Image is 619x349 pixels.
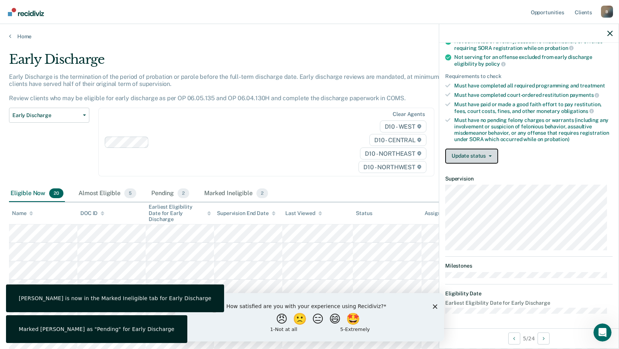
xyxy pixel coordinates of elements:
[445,300,613,306] dt: Earliest Eligibility Date for Early Discharge
[545,45,574,51] span: probation
[12,112,80,119] span: Early Discharge
[508,332,520,344] button: Previous Opportunity
[9,33,610,40] a: Home
[445,73,613,80] div: Requirements to check
[393,111,425,117] div: Clear agents
[217,210,275,217] div: Supervision End Date
[175,293,444,341] iframe: Survey by Kim from Recidiviz
[12,210,33,217] div: Name
[593,323,611,341] iframe: Intercom live chat
[19,326,175,332] div: Marked [PERSON_NAME] as "Pending" for Early Discharge
[454,117,613,142] div: Must have no pending felony charges or warrants (including any involvement or suspicion of feloni...
[439,328,619,348] div: 5 / 24
[445,149,498,164] button: Update status
[8,8,44,16] img: Recidiviz
[77,185,138,202] div: Almost Eligible
[454,54,613,67] div: Not serving for an offense excluded from early discharge eligibility by
[544,136,569,142] span: probation)
[285,210,322,217] div: Last Viewed
[601,6,613,18] div: B
[538,332,550,344] button: Next Opportunity
[9,52,473,73] div: Early Discharge
[360,147,426,159] span: D10 - NORTHEAST
[150,185,191,202] div: Pending
[149,204,211,223] div: Earliest Eligibility Date for Early Discharge
[19,295,211,302] div: [PERSON_NAME] is now in the Marked Ineligible tab for Early Discharge
[454,101,613,114] div: Must have paid or made a good faith effort to pay restitution, fees, court costs, fines, and othe...
[80,210,104,217] div: DOC ID
[356,210,372,217] div: Status
[601,6,613,18] button: Profile dropdown button
[380,120,426,132] span: D10 - WEST
[358,161,426,173] span: D10 - NORTHWEST
[454,38,613,51] div: Not convicted of a felony, assaultive misdemeanor, or offense requiring SORA registration while on
[369,134,426,146] span: D10 - CENTRAL
[580,83,605,89] span: treatment
[561,108,594,114] span: obligations
[445,263,613,269] dt: Milestones
[445,290,613,297] dt: Eligibility Date
[49,188,63,198] span: 20
[485,61,506,67] span: policy
[9,185,65,202] div: Eligible Now
[425,210,460,217] div: Assigned to
[454,83,613,89] div: Must have completed all required programming and
[203,185,270,202] div: Marked Ineligible
[178,188,189,198] span: 2
[454,92,613,98] div: Must have completed court-ordered restitution
[445,176,613,182] dt: Supervision
[570,92,599,98] span: payments
[256,188,268,198] span: 2
[124,188,136,198] span: 5
[9,73,455,102] p: Early Discharge is the termination of the period of probation or parole before the full-term disc...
